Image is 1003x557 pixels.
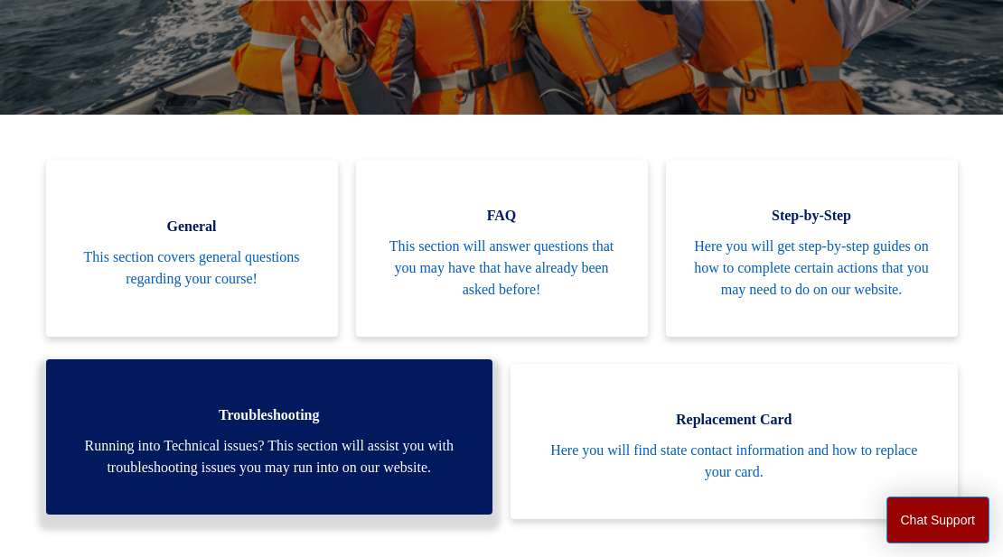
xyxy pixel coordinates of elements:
a: FAQ This section will answer questions that you may have that have already been asked before! [356,160,648,337]
span: This section covers general questions regarding your course! [73,246,311,290]
span: FAQ [383,205,621,227]
span: This section will answer questions that you may have that have already been asked before! [383,236,621,301]
span: Here you will get step-by-step guides on how to complete certain actions that you may need to do ... [693,236,931,301]
span: Here you will find state contact information and how to replace your card. [538,440,931,483]
span: Troubleshooting [73,404,466,426]
a: Step-by-Step Here you will get step-by-step guides on how to complete certain actions that you ma... [666,160,958,337]
span: General [73,216,311,237]
a: Replacement Card Here you will find state contact information and how to replace your card. [511,364,958,519]
button: Chat Support [886,497,990,543]
span: Step-by-Step [693,205,931,227]
a: General This section covers general questions regarding your course! [46,160,338,337]
a: Troubleshooting Running into Technical issues? This section will assist you with troubleshooting ... [46,359,493,515]
span: Running into Technical issues? This section will assist you with troubleshooting issues you may r... [73,435,466,478]
span: Replacement Card [538,409,931,431]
